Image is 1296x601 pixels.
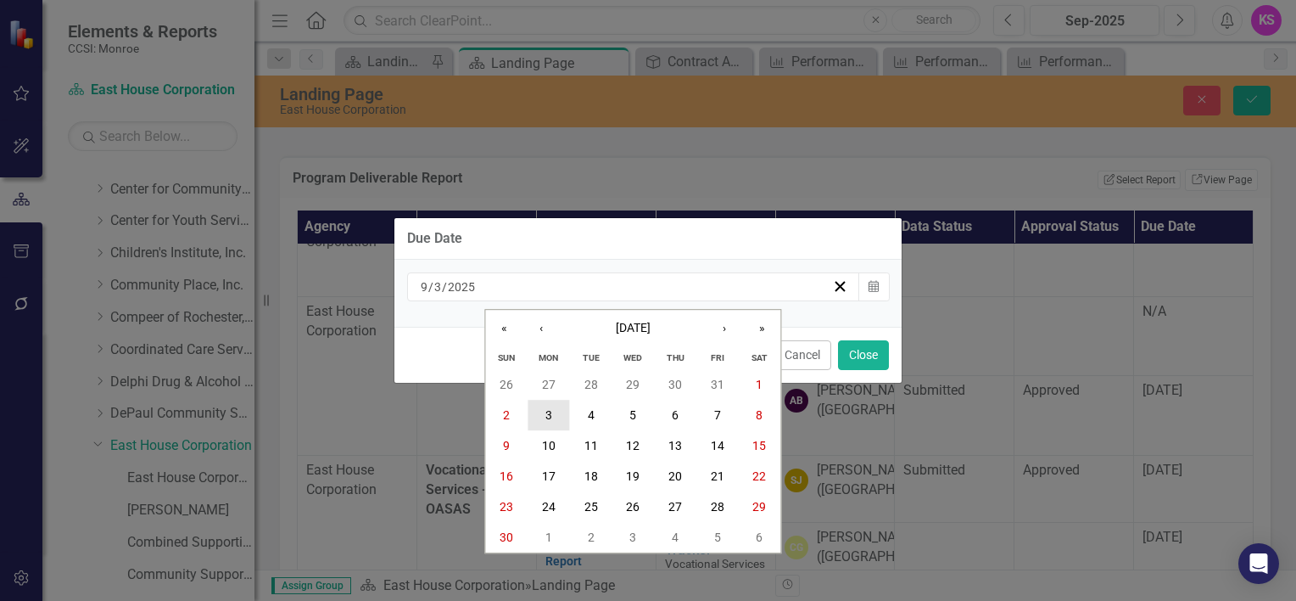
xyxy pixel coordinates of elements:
input: yyyy [447,278,476,295]
button: Cancel [774,340,831,370]
abbr: November 9, 2025 [503,440,510,453]
button: November 22, 2025 [739,462,781,492]
button: December 2, 2025 [570,523,612,553]
abbr: November 24, 2025 [542,501,556,514]
abbr: October 28, 2025 [584,379,598,392]
input: mm [420,278,428,295]
button: November 28, 2025 [696,492,739,523]
button: ‹ [522,310,560,347]
button: December 4, 2025 [654,523,696,553]
abbr: November 17, 2025 [542,470,556,484]
button: November 11, 2025 [570,431,612,462]
button: October 27, 2025 [528,370,570,401]
abbr: November 28, 2025 [711,501,724,514]
abbr: November 7, 2025 [714,409,721,423]
button: November 27, 2025 [654,492,696,523]
span: [DATE] [616,322,651,335]
button: November 14, 2025 [696,431,739,462]
button: November 26, 2025 [612,492,655,523]
button: November 13, 2025 [654,431,696,462]
abbr: November 27, 2025 [668,501,682,514]
button: November 7, 2025 [696,401,739,431]
abbr: November 4, 2025 [588,409,595,423]
abbr: Sunday [498,353,515,364]
abbr: November 26, 2025 [626,501,640,514]
button: November 2, 2025 [485,401,528,431]
div: Due Date [407,231,462,246]
button: November 15, 2025 [739,431,781,462]
button: December 5, 2025 [696,523,739,553]
abbr: November 22, 2025 [752,470,766,484]
abbr: November 14, 2025 [711,440,724,453]
abbr: Tuesday [583,353,600,364]
abbr: November 10, 2025 [542,440,556,453]
abbr: December 2, 2025 [588,531,595,545]
abbr: November 2, 2025 [503,409,510,423]
button: › [706,310,743,347]
button: [DATE] [560,310,706,347]
abbr: December 3, 2025 [629,531,636,545]
abbr: Saturday [751,353,768,364]
abbr: November 13, 2025 [668,440,682,453]
button: November 16, 2025 [485,462,528,492]
button: November 25, 2025 [570,492,612,523]
abbr: November 6, 2025 [672,409,679,423]
button: November 21, 2025 [696,462,739,492]
button: October 30, 2025 [654,370,696,401]
abbr: November 16, 2025 [500,470,513,484]
abbr: October 30, 2025 [668,379,682,392]
abbr: November 25, 2025 [584,501,598,514]
abbr: November 30, 2025 [500,531,513,545]
button: December 1, 2025 [528,523,570,553]
button: November 1, 2025 [739,370,781,401]
button: November 30, 2025 [485,523,528,553]
button: « [485,310,522,347]
button: November 19, 2025 [612,462,655,492]
button: November 29, 2025 [739,492,781,523]
button: November 9, 2025 [485,431,528,462]
button: December 3, 2025 [612,523,655,553]
button: November 23, 2025 [485,492,528,523]
button: November 5, 2025 [612,401,655,431]
abbr: November 20, 2025 [668,470,682,484]
abbr: November 19, 2025 [626,470,640,484]
abbr: November 12, 2025 [626,440,640,453]
abbr: December 5, 2025 [714,531,721,545]
button: November 24, 2025 [528,492,570,523]
button: October 28, 2025 [570,370,612,401]
button: November 4, 2025 [570,401,612,431]
button: November 3, 2025 [528,401,570,431]
abbr: November 15, 2025 [752,440,766,453]
button: November 12, 2025 [612,431,655,462]
button: November 8, 2025 [739,401,781,431]
abbr: December 6, 2025 [756,531,763,545]
button: December 6, 2025 [739,523,781,553]
button: November 20, 2025 [654,462,696,492]
abbr: October 27, 2025 [542,379,556,392]
abbr: Friday [711,353,724,364]
abbr: November 23, 2025 [500,501,513,514]
abbr: Wednesday [623,353,642,364]
button: Close [838,340,889,370]
abbr: November 8, 2025 [756,409,763,423]
button: October 29, 2025 [612,370,655,401]
span: / [428,279,433,295]
button: November 18, 2025 [570,462,612,492]
abbr: Thursday [667,353,684,364]
abbr: November 11, 2025 [584,440,598,453]
abbr: October 26, 2025 [500,379,513,392]
span: / [442,279,447,295]
abbr: November 5, 2025 [629,409,636,423]
abbr: Monday [539,353,558,364]
abbr: November 3, 2025 [545,409,552,423]
abbr: December 4, 2025 [672,531,679,545]
abbr: November 1, 2025 [756,379,763,392]
abbr: October 29, 2025 [626,379,640,392]
div: Open Intercom Messenger [1238,543,1279,584]
abbr: October 31, 2025 [711,379,724,392]
button: November 10, 2025 [528,431,570,462]
abbr: November 21, 2025 [711,470,724,484]
button: October 31, 2025 [696,370,739,401]
abbr: December 1, 2025 [545,531,552,545]
button: November 6, 2025 [654,401,696,431]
